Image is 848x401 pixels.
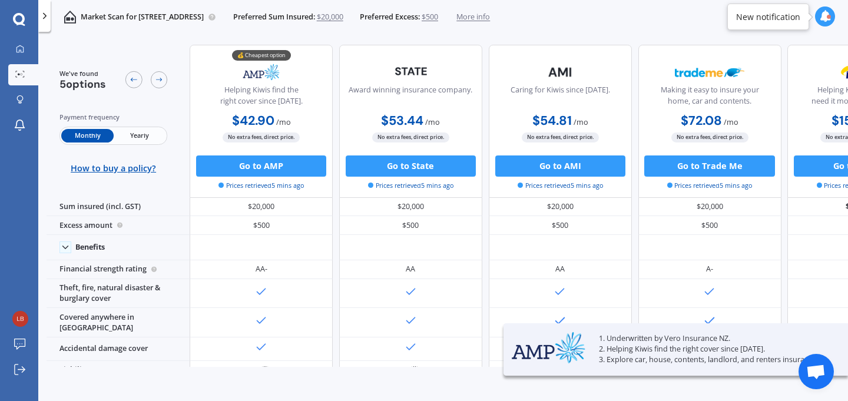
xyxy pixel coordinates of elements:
[47,260,190,279] div: Financial strength rating
[64,11,77,24] img: home-and-contents.b802091223b8502ef2dd.svg
[372,132,449,142] span: No extra fees, direct price.
[349,85,472,111] div: Award winning insurance company.
[226,59,296,85] img: AMP.webp
[47,216,190,235] div: Excess amount
[190,198,333,217] div: $20,000
[317,12,343,22] span: $20,000
[489,216,632,235] div: $500
[394,364,428,375] div: $2 million
[574,117,588,127] span: / mo
[232,50,291,61] div: 💰 Cheapest option
[522,132,599,142] span: No extra fees, direct price.
[511,85,610,111] div: Caring for Kiwis since [DATE].
[276,117,291,127] span: / mo
[512,332,586,364] img: AMP.webp
[425,117,440,127] span: / mo
[518,181,603,190] span: Prices retrieved 5 mins ago
[376,59,446,84] img: State-text-1.webp
[525,59,595,85] img: AMI-text-1.webp
[724,117,738,127] span: / mo
[47,198,190,217] div: Sum insured (incl. GST)
[12,311,28,327] img: 9b651be8cc375fa20356b6c7cbaee96c
[59,112,168,122] div: Payment frequency
[675,59,745,85] img: Trademe.webp
[339,216,482,235] div: $500
[223,132,300,142] span: No extra fees, direct price.
[599,344,821,354] p: 2. Helping Kiwis find the right cover since [DATE].
[532,112,572,129] b: $54.81
[368,181,453,190] span: Prices retrieved 5 mins ago
[218,181,304,190] span: Prices retrieved 5 mins ago
[233,12,315,22] span: Preferred Sum Insured:
[47,308,190,337] div: Covered anywhere in [GEOGRAPHIC_DATA]
[81,12,204,22] p: Market Scan for [STREET_ADDRESS]
[256,264,267,274] div: AA-
[61,129,113,142] span: Monthly
[59,77,106,91] span: 5 options
[59,69,106,78] span: We've found
[244,364,278,375] div: $2 million
[196,155,326,177] button: Go to AMP
[706,264,713,274] div: A-
[644,155,774,177] button: Go to Trade Me
[381,112,423,129] b: $53.44
[736,11,800,23] div: New notification
[339,198,482,217] div: $20,000
[199,85,324,111] div: Helping Kiwis find the right cover since [DATE].
[681,112,722,129] b: $72.08
[71,163,156,174] span: How to buy a policy?
[671,132,748,142] span: No extra fees, direct price.
[555,264,565,274] div: AA
[647,85,772,111] div: Making it easy to insure your home, car and contents.
[638,216,781,235] div: $500
[638,198,781,217] div: $20,000
[75,243,105,252] div: Benefits
[489,198,632,217] div: $20,000
[47,361,190,380] div: Liability cover
[799,354,834,389] div: Open chat
[599,354,821,365] p: 3. Explore car, house, contents, landlord, and renters insurance.
[190,216,333,235] div: $500
[114,129,165,142] span: Yearly
[232,112,274,129] b: $42.90
[360,12,420,22] span: Preferred Excess:
[495,155,625,177] button: Go to AMI
[667,181,753,190] span: Prices retrieved 5 mins ago
[456,12,490,22] span: More info
[47,337,190,361] div: Accidental damage cover
[422,12,438,22] span: $500
[346,155,476,177] button: Go to State
[599,333,821,344] p: 1. Underwritten by Vero Insurance NZ.
[47,279,190,309] div: Theft, fire, natural disaster & burglary cover
[406,264,415,274] div: AA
